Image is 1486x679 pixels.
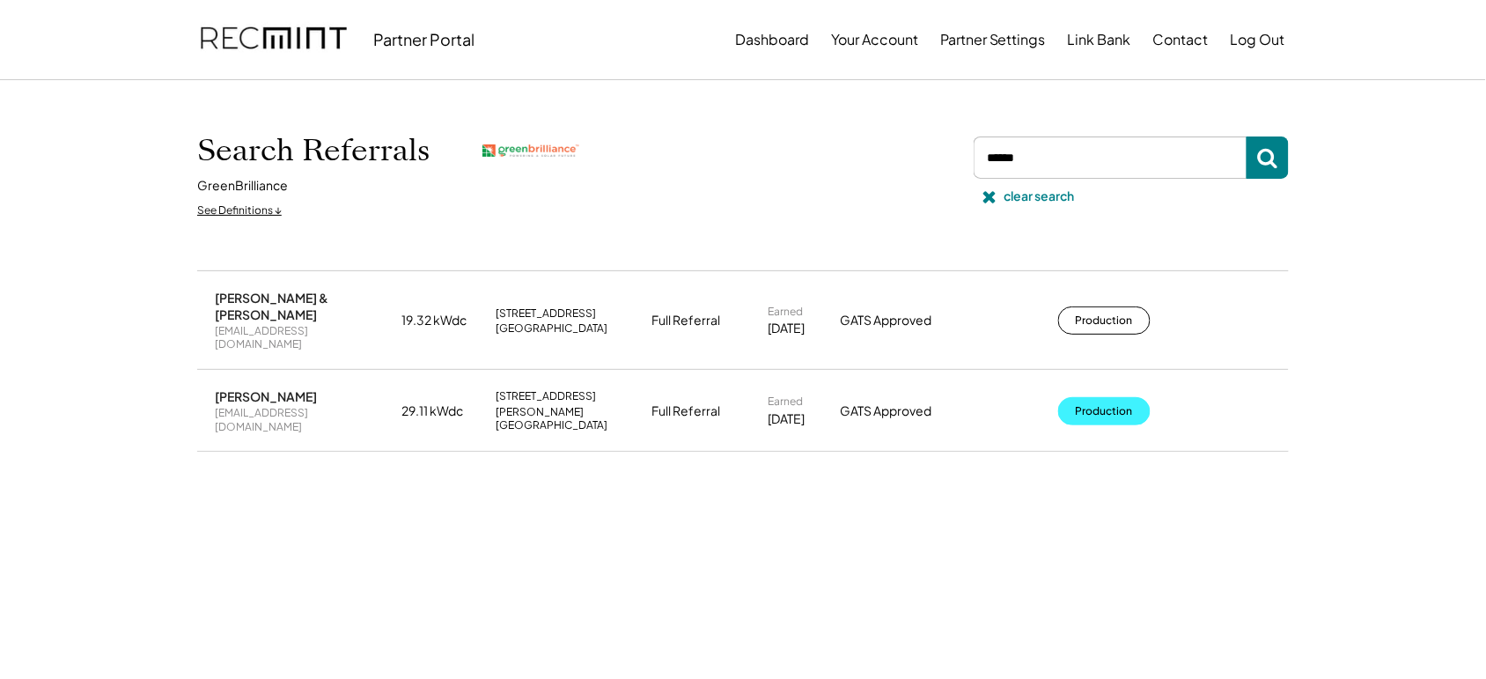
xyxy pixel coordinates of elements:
[496,306,596,321] div: [STREET_ADDRESS]
[215,290,391,321] div: [PERSON_NAME] & [PERSON_NAME]
[496,405,641,432] div: [PERSON_NAME][GEOGRAPHIC_DATA]
[67,104,158,115] div: Domain Overview
[735,22,809,57] button: Dashboard
[1231,22,1285,57] button: Log Out
[768,410,805,428] div: [DATE]
[373,29,474,49] div: Partner Portal
[1004,188,1075,205] div: clear search
[175,102,189,116] img: tab_keywords_by_traffic_grey.svg
[482,144,579,158] img: greenbrilliance.png
[28,46,42,60] img: website_grey.svg
[46,46,194,60] div: Domain: [DOMAIN_NAME]
[28,28,42,42] img: logo_orange.svg
[49,28,86,42] div: v 4.0.25
[215,406,391,433] div: [EMAIL_ADDRESS][DOMAIN_NAME]
[651,402,720,420] div: Full Referral
[215,324,391,351] div: [EMAIL_ADDRESS][DOMAIN_NAME]
[496,389,596,403] div: [STREET_ADDRESS]
[768,305,803,319] div: Earned
[651,312,720,329] div: Full Referral
[840,312,972,329] div: GATS Approved
[496,321,607,336] div: [GEOGRAPHIC_DATA]
[940,22,1046,57] button: Partner Settings
[1058,397,1151,425] button: Production
[401,312,485,329] div: 19.32 kWdc
[831,22,918,57] button: Your Account
[215,388,317,404] div: [PERSON_NAME]
[197,132,430,169] h1: Search Referrals
[197,177,288,195] div: GreenBrilliance
[195,104,297,115] div: Keywords by Traffic
[1058,306,1151,335] button: Production
[401,402,485,420] div: 29.11 kWdc
[48,102,62,116] img: tab_domain_overview_orange.svg
[840,402,972,420] div: GATS Approved
[1068,22,1131,57] button: Link Bank
[197,203,282,218] div: See Definitions ↓
[768,395,803,409] div: Earned
[201,10,347,70] img: recmint-logotype%403x.png
[1153,22,1209,57] button: Contact
[768,320,805,337] div: [DATE]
